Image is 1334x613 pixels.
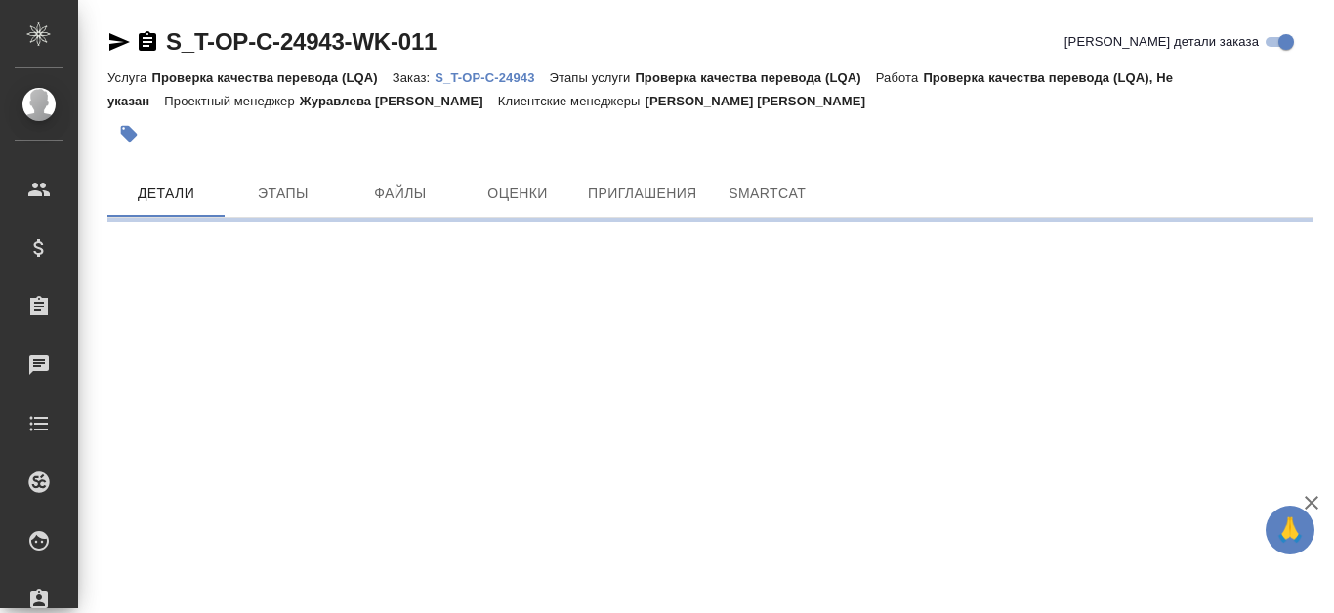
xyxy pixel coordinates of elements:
[550,70,636,85] p: Этапы услуги
[588,182,697,206] span: Приглашения
[393,70,435,85] p: Заказ:
[471,182,564,206] span: Оценки
[354,182,447,206] span: Файлы
[435,68,549,85] a: S_T-OP-C-24943
[1266,506,1314,554] button: 🙏
[1273,510,1307,551] span: 🙏
[1064,32,1259,52] span: [PERSON_NAME] детали заказа
[498,94,646,108] p: Клиентские менеджеры
[300,94,498,108] p: Журавлева [PERSON_NAME]
[236,182,330,206] span: Этапы
[435,70,549,85] p: S_T-OP-C-24943
[119,182,213,206] span: Детали
[107,30,131,54] button: Скопировать ссылку для ЯМессенджера
[136,30,159,54] button: Скопировать ссылку
[876,70,924,85] p: Работа
[166,28,437,55] a: S_T-OP-C-24943-WK-011
[107,70,151,85] p: Услуга
[107,112,150,155] button: Добавить тэг
[151,70,392,85] p: Проверка качества перевода (LQA)
[721,182,814,206] span: SmartCat
[164,94,299,108] p: Проектный менеджер
[646,94,881,108] p: [PERSON_NAME] [PERSON_NAME]
[635,70,875,85] p: Проверка качества перевода (LQA)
